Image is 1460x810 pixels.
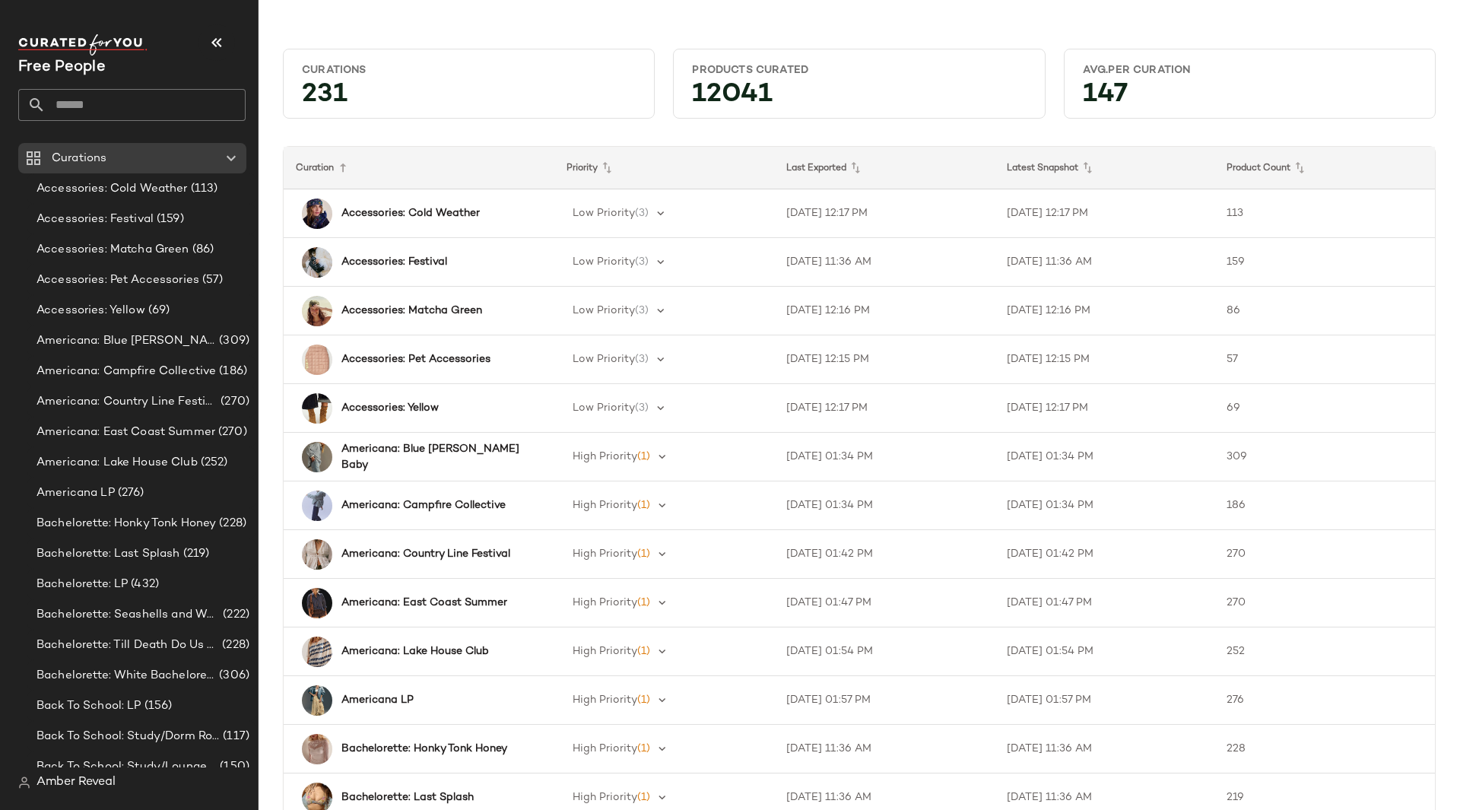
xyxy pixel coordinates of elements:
td: [DATE] 01:47 PM [995,579,1215,627]
td: 186 [1214,481,1435,530]
span: (276) [115,484,144,502]
span: (306) [216,667,249,685]
td: [DATE] 01:34 PM [774,481,995,530]
span: (69) [145,302,170,319]
span: (86) [189,241,214,259]
span: Accessories: Yellow [36,302,145,319]
b: Accessories: Yellow [341,400,439,416]
span: (1) [637,743,650,754]
td: [DATE] 12:17 PM [774,384,995,433]
div: Avg.per Curation [1083,63,1417,78]
span: (3) [635,208,649,219]
div: Products Curated [692,63,1026,78]
span: Bachelorette: Last Splash [36,545,180,563]
td: [DATE] 11:36 AM [995,238,1215,287]
img: 100714385_237_d [302,491,332,521]
td: [DATE] 01:54 PM [774,627,995,676]
div: 147 [1071,84,1429,112]
span: Americana: Country Line Festival [36,393,217,411]
span: Back To School: Study/Lounge Essentials [36,758,217,776]
span: Accessories: Matcha Green [36,241,189,259]
td: 270 [1214,530,1435,579]
span: (222) [220,606,249,624]
span: Accessories: Pet Accessories [36,272,199,289]
span: Low Priority [573,354,635,365]
span: (3) [635,256,649,268]
td: 276 [1214,676,1435,725]
span: High Priority [573,646,637,657]
td: 309 [1214,433,1435,481]
td: [DATE] 01:57 PM [774,676,995,725]
span: High Priority [573,792,637,803]
td: [DATE] 12:16 PM [995,287,1215,335]
span: (113) [188,180,218,198]
td: [DATE] 12:17 PM [774,189,995,238]
span: Americana LP [36,484,115,502]
span: (3) [635,354,649,365]
span: (309) [216,332,249,350]
td: 252 [1214,627,1435,676]
td: [DATE] 01:54 PM [995,627,1215,676]
span: Bachelorette: Till Death Do Us Party [36,637,219,654]
span: (117) [220,728,249,745]
th: Product Count [1214,147,1435,189]
span: (219) [180,545,210,563]
th: Curation [284,147,554,189]
img: 99064768_031_a [302,296,332,326]
span: (1) [637,500,650,511]
span: Accessories: Cold Weather [36,180,188,198]
span: Bachelorette: LP [36,576,128,593]
div: 231 [290,84,648,112]
td: [DATE] 01:42 PM [774,530,995,579]
span: Bachelorette: Seashells and Wedding Bells [36,606,220,624]
td: 270 [1214,579,1435,627]
span: (1) [637,646,650,657]
img: 92425776_042_0 [302,588,332,618]
span: (228) [216,515,246,532]
td: [DATE] 12:15 PM [995,335,1215,384]
span: Current Company Name [18,59,106,75]
b: Americana: East Coast Summer [341,595,507,611]
td: 159 [1214,238,1435,287]
td: [DATE] 12:16 PM [774,287,995,335]
img: 101180578_092_f [302,442,332,472]
th: Last Exported [774,147,995,189]
span: (270) [217,393,249,411]
td: [DATE] 01:34 PM [995,433,1215,481]
span: Americana: Blue [PERSON_NAME] Baby [36,332,216,350]
span: Amber Reveal [36,773,116,792]
b: Accessories: Matcha Green [341,303,482,319]
b: Americana: Country Line Festival [341,546,510,562]
span: High Priority [573,500,637,511]
span: (1) [637,548,650,560]
b: Americana LP [341,692,414,708]
td: [DATE] 01:34 PM [774,433,995,481]
img: 102683299_066_a [302,734,332,764]
b: Americana: Campfire Collective [341,497,506,513]
span: High Priority [573,694,637,706]
span: (3) [635,305,649,316]
b: Americana: Blue [PERSON_NAME] Baby [341,441,527,473]
td: [DATE] 12:15 PM [774,335,995,384]
span: (3) [635,402,649,414]
td: [DATE] 01:42 PM [995,530,1215,579]
td: [DATE] 12:17 PM [995,384,1215,433]
div: Curations [302,63,636,78]
span: (252) [198,454,228,472]
span: (156) [141,697,173,715]
span: (1) [637,451,650,462]
img: svg%3e [18,777,30,789]
span: Bachelorette: Honky Tonk Honey [36,515,216,532]
span: Low Priority [573,402,635,414]
span: (228) [219,637,249,654]
span: High Priority [573,597,637,608]
th: Latest Snapshot [995,147,1215,189]
img: cfy_white_logo.C9jOOHJF.svg [18,34,148,56]
span: Americana: Campfire Collective [36,363,216,380]
img: 95815080_004_b [302,345,332,375]
span: Low Priority [573,256,635,268]
span: High Priority [573,451,637,462]
td: [DATE] 01:34 PM [995,481,1215,530]
b: Accessories: Festival [341,254,447,270]
img: 93911964_010_0 [302,539,332,570]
